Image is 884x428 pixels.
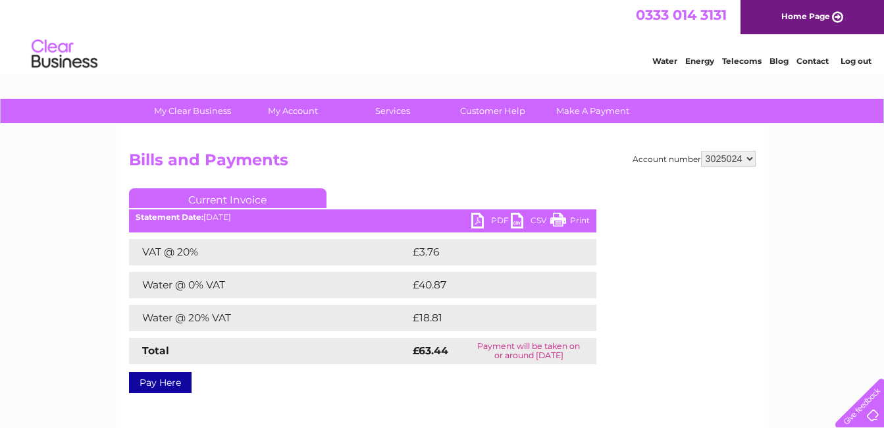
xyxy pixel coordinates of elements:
[769,56,789,66] a: Blog
[142,344,169,357] strong: Total
[409,272,570,298] td: £40.87
[652,56,677,66] a: Water
[722,56,762,66] a: Telecoms
[238,99,347,123] a: My Account
[129,272,409,298] td: Water @ 0% VAT
[633,151,756,167] div: Account number
[338,99,447,123] a: Services
[129,151,756,176] h2: Bills and Payments
[136,212,203,222] b: Statement Date:
[685,56,714,66] a: Energy
[471,213,511,232] a: PDF
[129,239,409,265] td: VAT @ 20%
[129,372,192,393] a: Pay Here
[538,99,647,123] a: Make A Payment
[129,188,326,208] a: Current Invoice
[132,7,754,64] div: Clear Business is a trading name of Verastar Limited (registered in [GEOGRAPHIC_DATA] No. 3667643...
[129,305,409,331] td: Water @ 20% VAT
[409,305,567,331] td: £18.81
[409,239,565,265] td: £3.76
[511,213,550,232] a: CSV
[461,338,596,364] td: Payment will be taken on or around [DATE]
[796,56,829,66] a: Contact
[438,99,547,123] a: Customer Help
[31,34,98,74] img: logo.png
[550,213,590,232] a: Print
[413,344,448,357] strong: £63.44
[138,99,247,123] a: My Clear Business
[129,213,596,222] div: [DATE]
[636,7,727,23] a: 0333 014 3131
[841,56,871,66] a: Log out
